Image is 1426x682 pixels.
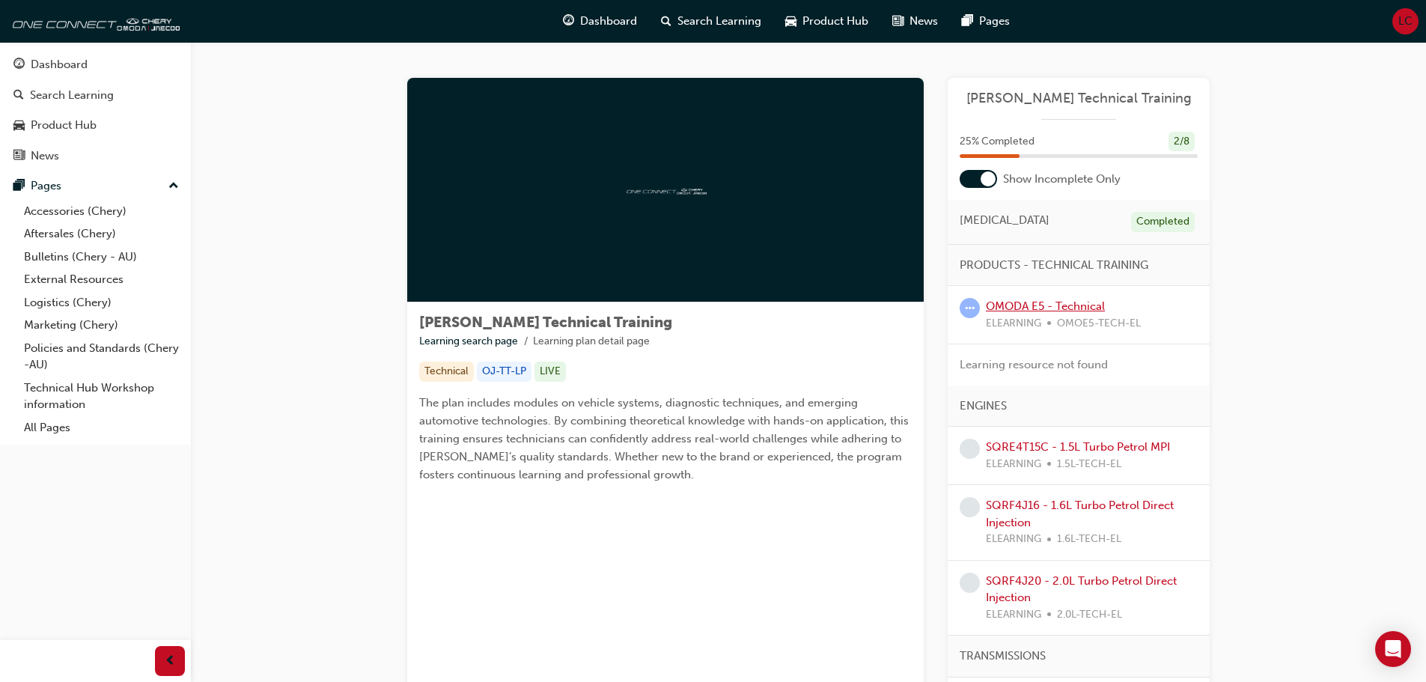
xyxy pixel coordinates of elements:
[6,82,185,109] a: Search Learning
[1057,456,1121,473] span: 1.5L-TECH-EL
[960,497,980,517] span: learningRecordVerb_NONE-icon
[168,177,179,196] span: up-icon
[1057,531,1121,548] span: 1.6L-TECH-EL
[960,133,1035,150] span: 25 % Completed
[1057,315,1141,332] span: OMOE5-TECH-EL
[661,12,671,31] span: search-icon
[13,180,25,193] span: pages-icon
[18,268,185,291] a: External Resources
[1057,606,1122,624] span: 2.0L-TECH-EL
[551,6,649,37] a: guage-iconDashboard
[419,314,672,331] span: [PERSON_NAME] Technical Training
[909,13,938,30] span: News
[533,333,650,350] li: Learning plan detail page
[18,200,185,223] a: Accessories (Chery)
[1003,171,1121,188] span: Show Incomplete Only
[7,6,180,36] img: oneconnect
[1392,8,1419,34] button: LC
[18,291,185,314] a: Logistics (Chery)
[624,183,707,197] img: oneconnect
[960,439,980,459] span: learningRecordVerb_NONE-icon
[563,12,574,31] span: guage-icon
[960,648,1046,665] span: TRANSMISSIONS
[534,362,566,382] div: LIVE
[13,150,25,163] span: news-icon
[960,90,1198,107] a: [PERSON_NAME] Technical Training
[13,89,24,103] span: search-icon
[6,51,185,79] a: Dashboard
[31,147,59,165] div: News
[986,499,1174,529] a: SQRF4J16 - 1.6L Turbo Petrol Direct Injection
[477,362,531,382] div: OJ-TT-LP
[960,257,1148,274] span: PRODUCTS - TECHNICAL TRAINING
[677,13,761,30] span: Search Learning
[986,456,1041,473] span: ELEARNING
[1168,132,1195,152] div: 2 / 8
[802,13,868,30] span: Product Hub
[419,396,912,481] span: The plan includes modules on vehicle systems, diagnostic techniques, and emerging automotive tech...
[960,298,980,318] span: learningRecordVerb_ATTEMPT-icon
[165,652,176,671] span: prev-icon
[986,440,1170,454] a: SQRE4T15C - 1.5L Turbo Petrol MPI
[13,119,25,133] span: car-icon
[880,6,950,37] a: news-iconNews
[31,177,61,195] div: Pages
[18,246,185,269] a: Bulletins (Chery - AU)
[31,56,88,73] div: Dashboard
[6,142,185,170] a: News
[31,117,97,134] div: Product Hub
[986,531,1041,548] span: ELEARNING
[986,315,1041,332] span: ELEARNING
[960,212,1049,229] span: [MEDICAL_DATA]
[986,606,1041,624] span: ELEARNING
[6,172,185,200] button: Pages
[649,6,773,37] a: search-iconSearch Learning
[13,58,25,72] span: guage-icon
[785,12,796,31] span: car-icon
[1131,212,1195,232] div: Completed
[18,377,185,416] a: Technical Hub Workshop information
[892,12,904,31] span: news-icon
[30,87,114,104] div: Search Learning
[979,13,1010,30] span: Pages
[773,6,880,37] a: car-iconProduct Hub
[18,416,185,439] a: All Pages
[18,222,185,246] a: Aftersales (Chery)
[1398,13,1413,30] span: LC
[580,13,637,30] span: Dashboard
[419,362,474,382] div: Technical
[950,6,1022,37] a: pages-iconPages
[960,358,1108,371] span: Learning resource not found
[986,574,1177,605] a: SQRF4J20 - 2.0L Turbo Petrol Direct Injection
[18,337,185,377] a: Policies and Standards (Chery -AU)
[960,573,980,593] span: learningRecordVerb_NONE-icon
[419,335,518,347] a: Learning search page
[18,314,185,337] a: Marketing (Chery)
[962,12,973,31] span: pages-icon
[960,398,1007,415] span: ENGINES
[986,299,1105,313] a: OMODA E5 - Technical
[6,112,185,139] a: Product Hub
[1375,631,1411,667] div: Open Intercom Messenger
[6,48,185,172] button: DashboardSearch LearningProduct HubNews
